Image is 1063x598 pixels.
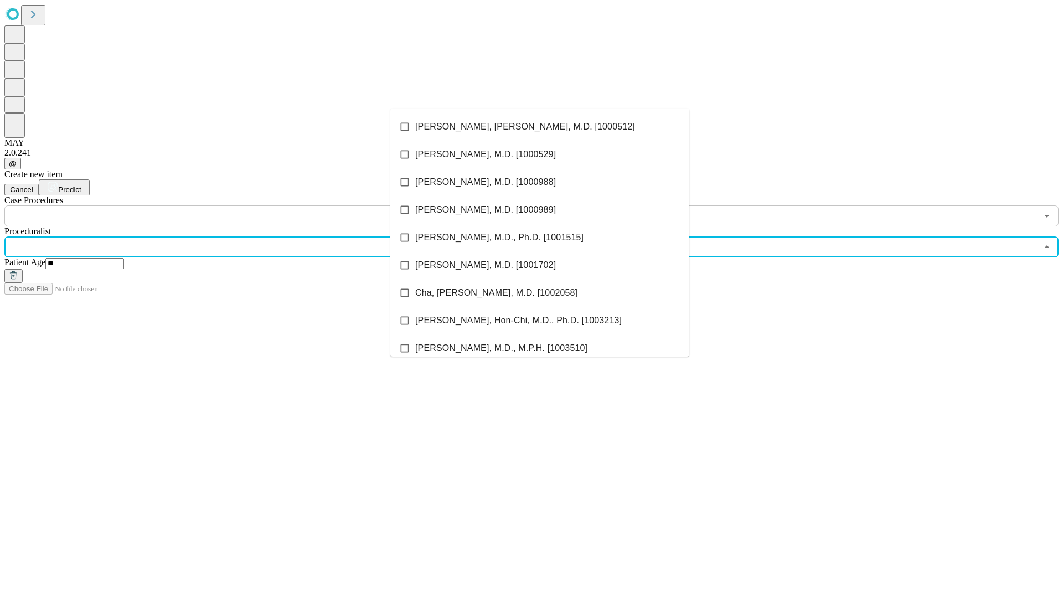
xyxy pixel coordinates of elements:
[415,176,556,189] span: [PERSON_NAME], M.D. [1000988]
[4,148,1059,158] div: 2.0.241
[415,314,622,327] span: [PERSON_NAME], Hon-Chi, M.D., Ph.D. [1003213]
[415,148,556,161] span: [PERSON_NAME], M.D. [1000529]
[9,159,17,168] span: @
[415,120,635,133] span: [PERSON_NAME], [PERSON_NAME], M.D. [1000512]
[39,179,90,195] button: Predict
[415,259,556,272] span: [PERSON_NAME], M.D. [1001702]
[415,286,577,300] span: Cha, [PERSON_NAME], M.D. [1002058]
[415,203,556,216] span: [PERSON_NAME], M.D. [1000989]
[4,184,39,195] button: Cancel
[415,342,587,355] span: [PERSON_NAME], M.D., M.P.H. [1003510]
[10,185,33,194] span: Cancel
[58,185,81,194] span: Predict
[4,169,63,179] span: Create new item
[415,231,584,244] span: [PERSON_NAME], M.D., Ph.D. [1001515]
[4,226,51,236] span: Proceduralist
[4,195,63,205] span: Scheduled Procedure
[4,158,21,169] button: @
[4,257,45,267] span: Patient Age
[1039,208,1055,224] button: Open
[4,138,1059,148] div: MAY
[1039,239,1055,255] button: Close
